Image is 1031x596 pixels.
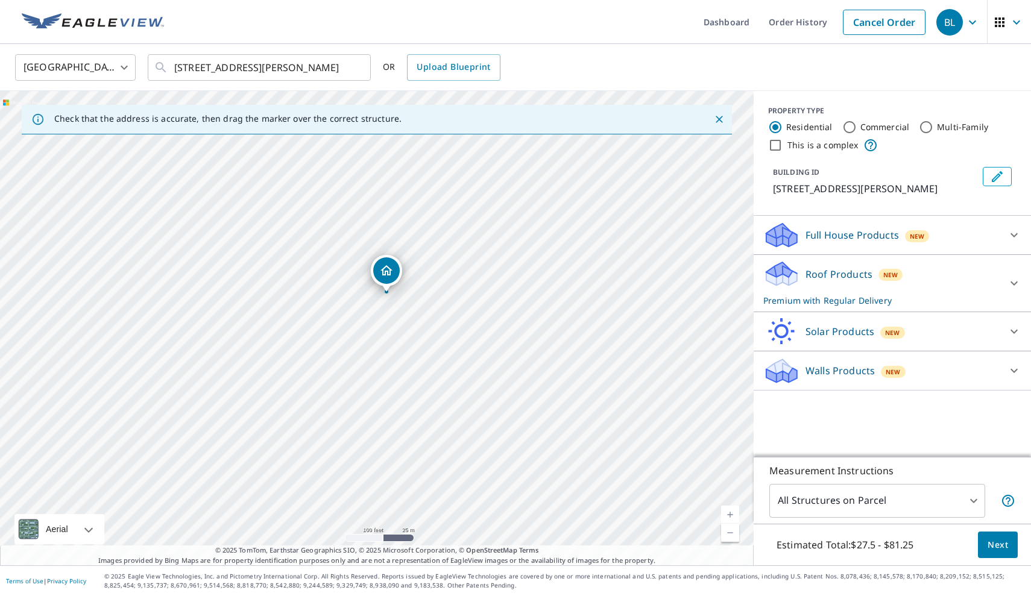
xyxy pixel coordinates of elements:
[763,221,1021,249] div: Full House ProductsNew
[936,9,963,36] div: BL
[14,514,104,544] div: Aerial
[769,484,985,518] div: All Structures on Parcel
[519,545,539,554] a: Terms
[407,54,500,81] a: Upload Blueprint
[15,51,136,84] div: [GEOGRAPHIC_DATA]
[763,317,1021,346] div: Solar ProductsNew
[978,532,1018,559] button: Next
[910,231,924,241] span: New
[886,367,900,377] span: New
[769,463,1015,478] p: Measurement Instructions
[773,167,819,177] p: BUILDING ID
[806,228,899,242] p: Full House Products
[47,577,86,585] a: Privacy Policy
[42,514,72,544] div: Aerial
[104,572,1025,590] p: © 2025 Eagle View Technologies, Inc. and Pictometry International Corp. All Rights Reserved. Repo...
[763,294,1000,307] p: Premium with Regular Delivery
[937,121,988,133] label: Multi-Family
[22,13,164,31] img: EV Logo
[860,121,910,133] label: Commercial
[988,538,1008,553] span: Next
[6,577,86,585] p: |
[773,181,978,196] p: [STREET_ADDRESS][PERSON_NAME]
[721,506,739,524] a: Current Level 18, Zoom In
[466,545,517,554] a: OpenStreetMap
[6,577,43,585] a: Terms of Use
[763,260,1021,307] div: Roof ProductsNewPremium with Regular Delivery
[763,356,1021,385] div: Walls ProductsNew
[885,328,900,337] span: New
[806,324,874,339] p: Solar Products
[215,545,539,556] span: © 2025 TomTom, Earthstar Geographics SIO, © 2025 Microsoft Corporation, ©
[417,60,490,75] span: Upload Blueprint
[983,167,1012,186] button: Edit building 1
[786,121,833,133] label: Residential
[843,10,925,35] a: Cancel Order
[883,270,898,280] span: New
[383,54,500,81] div: OR
[767,532,924,558] p: Estimated Total: $27.5 - $81.25
[711,111,727,127] button: Close
[54,113,402,124] p: Check that the address is accurate, then drag the marker over the correct structure.
[806,363,875,378] p: Walls Products
[174,51,346,84] input: Search by address or latitude-longitude
[768,105,1017,116] div: PROPERTY TYPE
[371,255,402,292] div: Dropped pin, building 1, Residential property, 1205 Bridgeport Dr Anna, TX 75409
[721,524,739,542] a: Current Level 18, Zoom Out
[787,139,859,151] label: This is a complex
[806,267,872,281] p: Roof Products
